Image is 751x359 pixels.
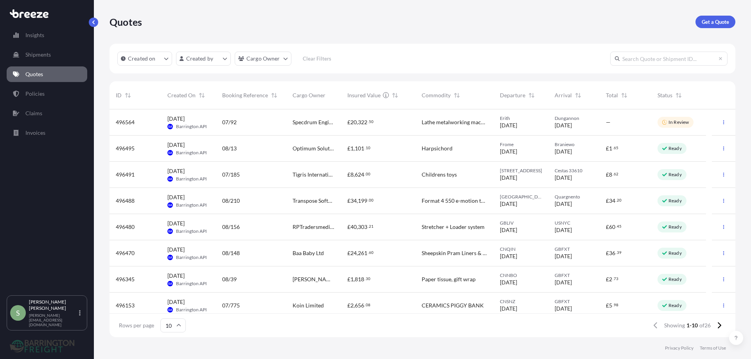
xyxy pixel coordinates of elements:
[168,123,172,130] span: BA
[358,198,367,204] span: 199
[293,118,335,126] span: Specdrum Engineering
[674,91,683,100] button: Sort
[700,345,726,351] p: Terms of Use
[366,304,370,306] span: 08
[293,223,335,231] span: RPTradersmedical Ltd
[606,250,609,256] span: £
[555,194,594,200] span: Quargnento
[609,303,612,308] span: 5
[116,145,135,152] span: 496495
[613,146,613,149] span: .
[609,146,612,151] span: 1
[25,90,45,98] p: Policies
[167,91,196,99] span: Created On
[25,129,45,137] p: Invoices
[355,146,364,151] span: 101
[500,91,525,99] span: Departure
[555,220,594,226] span: USNYC
[350,172,354,177] span: 8
[555,91,572,99] span: Arrival
[293,249,324,257] span: Baa Baby Ltd
[116,171,135,179] span: 496491
[167,298,185,306] span: [DATE]
[7,105,87,121] a: Claims
[347,120,350,125] span: £
[422,223,485,231] span: Stretcher + Loader system
[665,345,694,351] a: Privacy Policy
[116,275,135,283] span: 496345
[609,277,612,282] span: 2
[422,249,487,257] span: Sheepskin Pram Liners & Rugs
[168,254,172,261] span: BA
[452,91,462,100] button: Sort
[500,174,517,182] span: [DATE]
[347,303,350,308] span: £
[7,66,87,82] a: Quotes
[168,175,172,183] span: BA
[347,198,350,204] span: £
[167,220,185,227] span: [DATE]
[168,306,172,314] span: BA
[176,307,207,313] span: Barrington API
[176,150,207,156] span: Barrington API
[25,31,44,39] p: Insights
[7,27,87,43] a: Insights
[613,277,613,280] span: .
[128,55,156,63] p: Created on
[555,168,594,174] span: Cestas 33610
[555,305,572,313] span: [DATE]
[668,276,682,282] p: Ready
[168,149,172,157] span: BA
[347,146,350,151] span: £
[347,224,350,230] span: £
[222,275,237,283] span: 08/39
[606,303,609,308] span: £
[123,91,133,100] button: Sort
[617,199,622,202] span: 20
[176,254,207,261] span: Barrington API
[500,272,542,279] span: CNNBO
[355,172,364,177] span: 624
[500,194,542,200] span: [GEOGRAPHIC_DATA]
[350,120,357,125] span: 20
[110,16,142,28] p: Quotes
[527,91,536,100] button: Sort
[269,91,279,100] button: Sort
[500,252,517,260] span: [DATE]
[390,91,400,100] button: Sort
[117,52,172,66] button: createdOn Filter options
[620,91,629,100] button: Sort
[606,146,609,151] span: £
[222,197,240,205] span: 08/210
[350,277,354,282] span: 1
[347,91,381,99] span: Insured Value
[167,193,185,201] span: [DATE]
[25,70,43,78] p: Quotes
[609,250,615,256] span: 36
[222,118,237,126] span: 07/92
[168,280,172,288] span: BA
[500,305,517,313] span: [DATE]
[16,309,20,317] span: S
[609,198,615,204] span: 34
[350,250,357,256] span: 24
[222,171,240,179] span: 07/185
[702,18,729,26] p: Get a Quote
[500,226,517,234] span: [DATE]
[168,201,172,209] span: BA
[176,176,207,182] span: Barrington API
[25,51,51,59] p: Shipments
[500,121,517,129] span: [DATE]
[555,141,594,148] span: Braniewo
[668,171,682,178] p: Ready
[25,109,42,117] p: Claims
[116,197,135,205] span: 496488
[293,171,335,179] span: Tigris International Wholesale Ltd
[347,277,350,282] span: £
[500,115,542,121] span: Erith
[500,246,542,252] span: CNQIN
